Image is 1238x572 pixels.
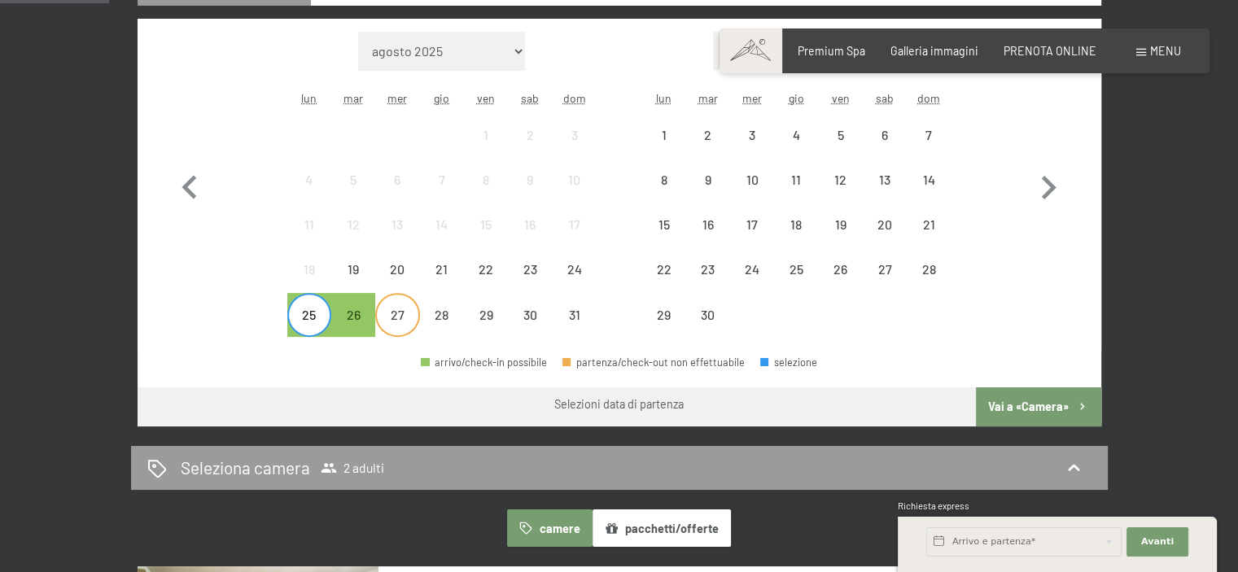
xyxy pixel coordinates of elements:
[730,158,774,202] div: partenza/check-out non effettuabile
[1150,44,1181,58] span: Menu
[553,308,594,349] div: 31
[287,158,331,202] div: Mon Aug 04 2025
[377,263,418,303] div: 20
[876,91,894,105] abbr: sabato
[774,112,818,156] div: partenza/check-out non effettuabile
[730,203,774,247] div: Wed Sep 17 2025
[552,112,596,156] div: partenza/check-out non effettuabile
[553,218,594,259] div: 17
[331,247,375,291] div: partenza/check-out non effettuabile
[641,112,685,156] div: Mon Sep 01 2025
[508,203,552,247] div: Sat Aug 16 2025
[641,203,685,247] div: partenza/check-out non effettuabile
[641,293,685,337] div: partenza/check-out non effettuabile
[774,158,818,202] div: Thu Sep 11 2025
[863,112,907,156] div: Sat Sep 06 2025
[776,263,816,303] div: 25
[552,112,596,156] div: Sun Aug 03 2025
[730,112,774,156] div: Wed Sep 03 2025
[686,158,730,202] div: Tue Sep 09 2025
[331,203,375,247] div: partenza/check-out non effettuabile
[333,263,374,303] div: 19
[466,173,506,214] div: 8
[643,173,684,214] div: 8
[818,112,862,156] div: Fri Sep 05 2025
[774,247,818,291] div: Thu Sep 25 2025
[864,173,905,214] div: 13
[976,387,1100,426] button: Vai a «Camera»
[510,129,550,169] div: 2
[508,112,552,156] div: partenza/check-out non effettuabile
[641,158,685,202] div: Mon Sep 08 2025
[434,91,449,105] abbr: giovedì
[641,293,685,337] div: Mon Sep 29 2025
[563,91,586,105] abbr: domenica
[593,509,731,547] button: pacchetti/offerte
[641,247,685,291] div: Mon Sep 22 2025
[331,293,375,337] div: partenza/check-out possibile
[464,158,508,202] div: Fri Aug 08 2025
[375,247,419,291] div: partenza/check-out non effettuabile
[552,203,596,247] div: Sun Aug 17 2025
[907,247,951,291] div: Sun Sep 28 2025
[375,293,419,337] div: partenza/check-out non effettuabile
[331,247,375,291] div: Tue Aug 19 2025
[863,203,907,247] div: Sat Sep 20 2025
[686,293,730,337] div: Tue Sep 30 2025
[820,173,860,214] div: 12
[917,91,940,105] abbr: domenica
[510,308,550,349] div: 30
[466,263,506,303] div: 22
[508,158,552,202] div: partenza/check-out non effettuabile
[907,112,951,156] div: Sun Sep 07 2025
[387,91,407,105] abbr: mercoledì
[422,173,462,214] div: 7
[698,91,718,105] abbr: martedì
[907,203,951,247] div: partenza/check-out non effettuabile
[464,293,508,337] div: Fri Aug 29 2025
[643,218,684,259] div: 15
[820,218,860,259] div: 19
[776,129,816,169] div: 4
[554,396,684,413] div: Selezioni data di partenza
[789,91,804,105] abbr: giovedì
[375,293,419,337] div: Wed Aug 27 2025
[552,158,596,202] div: Sun Aug 10 2025
[289,218,330,259] div: 11
[420,203,464,247] div: Thu Aug 14 2025
[420,203,464,247] div: partenza/check-out non effettuabile
[1004,44,1096,58] a: PRENOTA ONLINE
[466,218,506,259] div: 15
[508,203,552,247] div: partenza/check-out non effettuabile
[464,203,508,247] div: Fri Aug 15 2025
[508,247,552,291] div: Sat Aug 23 2025
[686,203,730,247] div: Tue Sep 16 2025
[508,293,552,337] div: Sat Aug 30 2025
[686,203,730,247] div: partenza/check-out non effettuabile
[420,247,464,291] div: Thu Aug 21 2025
[377,173,418,214] div: 6
[552,247,596,291] div: partenza/check-out non effettuabile
[864,218,905,259] div: 20
[818,203,862,247] div: Fri Sep 19 2025
[466,308,506,349] div: 29
[166,32,213,338] button: Mese precedente
[686,247,730,291] div: Tue Sep 23 2025
[890,44,978,58] a: Galleria immagini
[907,158,951,202] div: Sun Sep 14 2025
[420,158,464,202] div: Thu Aug 07 2025
[464,247,508,291] div: Fri Aug 22 2025
[333,308,374,349] div: 26
[908,173,949,214] div: 14
[333,173,374,214] div: 5
[686,112,730,156] div: partenza/check-out non effettuabile
[420,247,464,291] div: partenza/check-out non effettuabile
[820,263,860,303] div: 26
[553,173,594,214] div: 10
[760,357,817,368] div: selezione
[863,247,907,291] div: Sat Sep 27 2025
[343,91,363,105] abbr: martedì
[908,218,949,259] div: 21
[508,293,552,337] div: partenza/check-out non effettuabile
